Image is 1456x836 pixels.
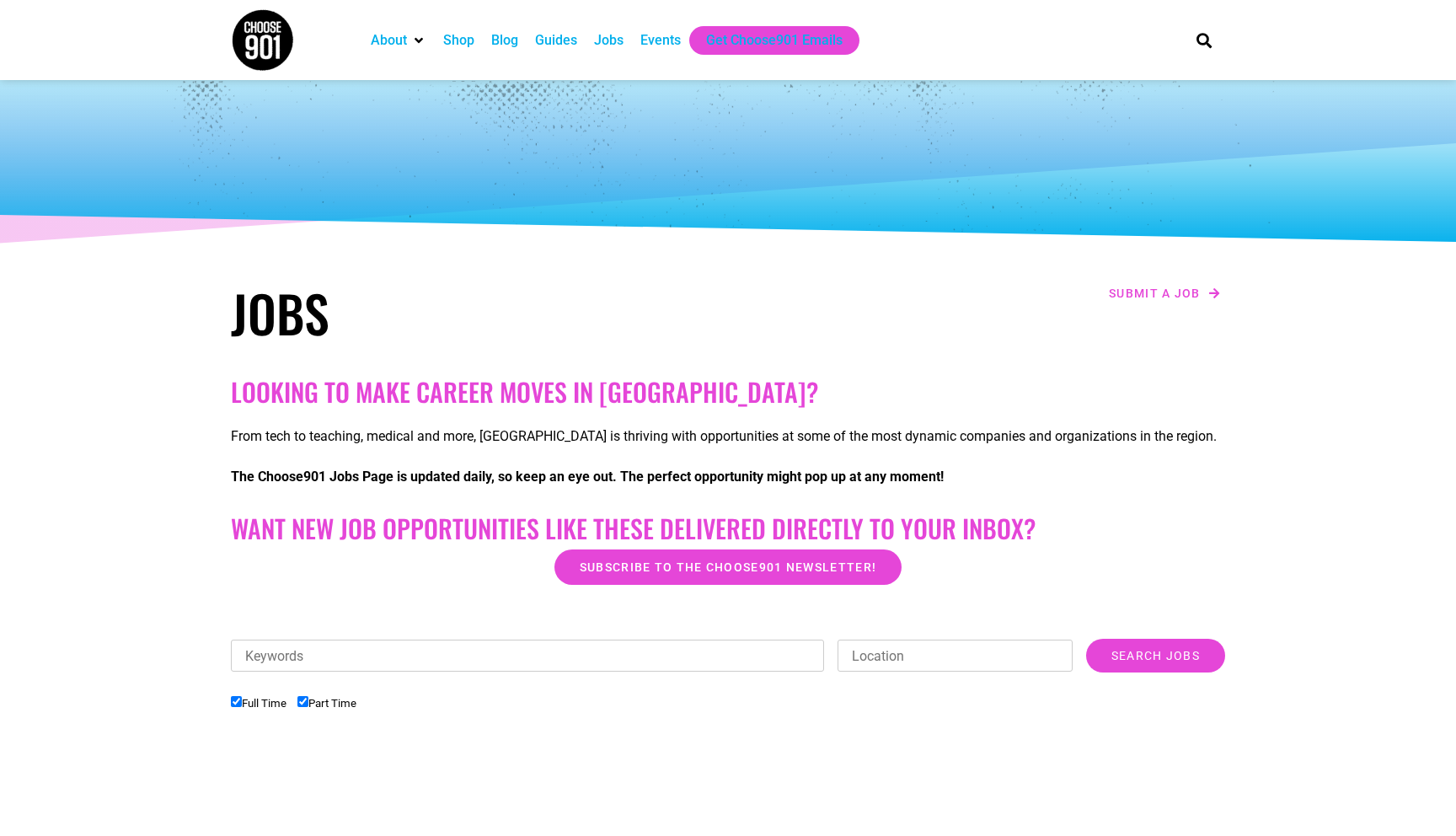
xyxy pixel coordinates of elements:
[1086,639,1225,673] input: Search Jobs
[443,30,474,51] a: Shop
[640,30,681,51] a: Events
[371,30,407,51] a: About
[231,469,944,485] strong: The Choose901 Jobs Page is updated daily, so keep an eye out. The perfect opportunity might pop u...
[297,697,356,710] label: Part Time
[362,26,435,55] div: About
[491,30,518,51] a: Blog
[297,696,308,707] input: Part Time
[1104,282,1225,304] a: Submit a job
[231,697,286,710] label: Full Time
[554,549,902,585] a: Subscribe to the Choose901 newsletter!
[362,26,1168,55] nav: Main nav
[580,561,876,573] span: Subscribe to the Choose901 newsletter!
[1109,287,1201,299] span: Submit a job
[838,640,1073,672] input: Location
[594,30,624,51] a: Jobs
[231,640,824,672] input: Keywords
[231,377,1225,407] h2: Looking to make career moves in [GEOGRAPHIC_DATA]?
[231,513,1225,544] h2: Want New Job Opportunities like these Delivered Directly to your Inbox?
[231,696,242,707] input: Full Time
[231,426,1225,447] p: From tech to teaching, medical and more, [GEOGRAPHIC_DATA] is thriving with opportunities at some...
[535,30,577,51] a: Guides
[231,282,720,343] h1: Jobs
[1191,26,1218,54] div: Search
[706,30,843,51] a: Get Choose901 Emails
